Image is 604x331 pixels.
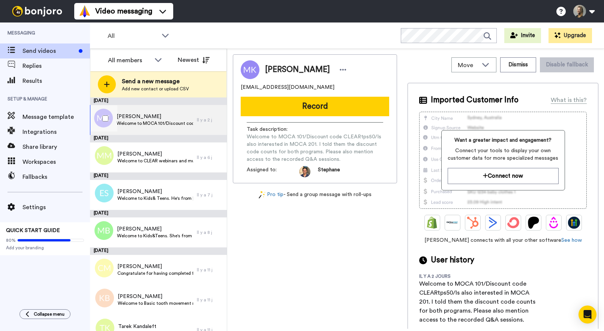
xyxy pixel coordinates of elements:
img: vm-color.svg [79,5,91,17]
button: Dismiss [500,57,536,72]
img: mb.png [94,221,113,240]
img: Shopify [426,217,438,229]
span: Results [22,76,90,85]
div: Il y a 11 j [197,297,223,303]
img: bj-logo-header-white.svg [9,6,65,16]
button: Record [241,97,389,116]
span: [PERSON_NAME] connects with all your other software [419,237,587,244]
div: Il y a 8 j [197,229,223,235]
img: da5f5293-2c7b-4288-972f-10acbc376891-1597253892.jpg [299,166,310,177]
span: [PERSON_NAME] [118,293,193,300]
span: Send a new message [122,77,189,86]
span: Stephane [318,166,340,177]
span: Fallbacks [22,172,90,181]
button: Upgrade [549,28,592,43]
span: Welcome to Kids&Teens. She's from [GEOGRAPHIC_DATA], [GEOGRAPHIC_DATA] [117,233,193,239]
span: [PERSON_NAME] [117,150,193,158]
span: QUICK START GUIDE [6,228,60,233]
span: Settings [22,203,90,212]
span: [PERSON_NAME] [117,225,193,233]
span: [PERSON_NAME] [117,188,193,195]
img: Hubspot [467,217,479,229]
span: Congratulate for having completed free intro course [117,270,193,276]
img: es.png [95,184,114,202]
div: [DATE] [90,247,227,255]
span: All [108,31,158,40]
img: Patreon [528,217,540,229]
span: Integrations [22,127,90,136]
span: Welcome to CLEAR webinars and multiple courses from 101+201 [117,158,193,164]
span: Imported Customer Info [431,94,519,106]
img: mm.png [95,146,114,165]
div: - Send a group message with roll-ups [233,191,397,199]
a: Pro tip [259,191,283,199]
div: il y a 2 jours [419,273,468,279]
div: Il y a 11 j [197,267,223,273]
span: Move [458,61,478,70]
span: Add new contact or upload CSV [122,86,189,92]
div: Il y a 7 j [197,192,223,198]
img: Image of Mandana Kheshtchin [241,60,259,79]
div: Welcome to MOCA 101/Discount code CLEARtps50/Is also interested in MOCA 201. I told them the disc... [419,279,539,324]
span: 80% [6,237,16,243]
img: ActiveCampaign [487,217,499,229]
div: Il y a 2 j [197,117,223,123]
span: [PERSON_NAME] [117,113,193,120]
div: [DATE] [90,135,227,142]
span: Collapse menu [34,311,64,317]
span: Message template [22,112,90,121]
span: [PERSON_NAME] [265,64,330,75]
span: Assigned to: [247,166,299,177]
span: [EMAIL_ADDRESS][DOMAIN_NAME] [241,84,334,91]
button: Newest [172,52,215,67]
img: cm.png [95,259,114,277]
span: Want a greater impact and engagement? [448,136,559,144]
span: Workspaces [22,157,90,166]
div: [DATE] [90,97,227,105]
span: Video messaging [95,6,152,16]
img: ConvertKit [507,217,519,229]
div: All members [108,56,151,65]
div: [DATE] [90,172,227,180]
img: GoHighLevel [568,217,580,229]
div: What is this? [551,96,587,105]
span: Welcome to Kids& Teens. He's from [US_STATE], [GEOGRAPHIC_DATA] [117,195,193,201]
span: Tarek Kandaleft [118,323,179,330]
a: See how [561,238,582,243]
span: Add your branding [6,245,84,251]
span: [PERSON_NAME] [117,263,193,270]
div: [DATE] [90,210,227,217]
span: Welcome to MOCA 101/Discount code CLEARtps50/Is also interested in MOCA 201. I told them the disc... [247,133,383,163]
button: Collapse menu [19,309,70,319]
img: Drip [548,217,560,229]
button: Disable fallback [540,57,594,72]
span: Replies [22,61,90,70]
span: Connect your tools to display your own customer data for more specialized messages [448,147,559,162]
img: kb.png [95,289,114,307]
img: Ontraport [447,217,459,229]
button: Connect now [448,168,559,184]
span: Welcome to Basic tooth movement mechanics [118,300,193,306]
div: Open Intercom Messenger [579,306,597,324]
span: Task description : [247,126,299,133]
span: User history [431,255,474,266]
button: Invite [504,28,541,43]
img: magic-wand.svg [259,191,265,199]
span: Welcome to MOCA 101/Discount code CLEARtps50/Is also interested in MOCA 201. I told them the disc... [117,120,193,126]
span: Share library [22,142,90,151]
div: Il y a 6 j [197,154,223,160]
span: Send videos [22,46,76,55]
